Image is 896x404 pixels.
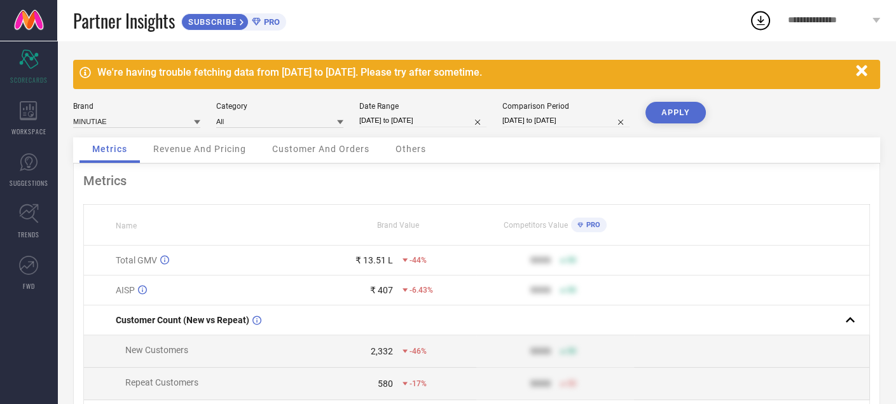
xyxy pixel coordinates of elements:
div: 9999 [530,255,551,265]
input: Select date range [359,114,486,127]
div: Metrics [83,173,870,188]
span: AISP [116,285,135,295]
div: Category [216,102,343,111]
span: Competitors Value [504,221,568,230]
span: WORKSPACE [11,127,46,136]
div: 9999 [530,285,551,295]
div: We're having trouble fetching data from [DATE] to [DATE]. Please try after sometime. [97,66,850,78]
span: 50 [567,379,576,388]
div: 9999 [530,346,551,356]
span: -44% [410,256,427,265]
span: -46% [410,347,427,356]
span: Customer Count (New vs Repeat) [116,315,249,325]
span: PRO [261,17,280,27]
span: New Customers [125,345,188,355]
span: Brand Value [377,221,419,230]
span: SUBSCRIBE [182,17,240,27]
div: Comparison Period [502,102,630,111]
span: SUGGESTIONS [10,178,48,188]
span: Repeat Customers [125,377,198,387]
div: ₹ 407 [370,285,393,295]
span: 50 [567,286,576,295]
span: Metrics [92,144,127,154]
div: Date Range [359,102,486,111]
span: Customer And Orders [272,144,369,154]
span: Total GMV [116,255,157,265]
input: Select comparison period [502,114,630,127]
span: -17% [410,379,427,388]
span: Others [396,144,426,154]
span: Name [116,221,137,230]
div: Brand [73,102,200,111]
span: PRO [583,221,600,229]
span: TRENDS [18,230,39,239]
div: Open download list [749,9,772,32]
div: 580 [378,379,393,389]
a: SUBSCRIBEPRO [181,10,286,31]
span: 50 [567,347,576,356]
span: -6.43% [410,286,433,295]
span: Partner Insights [73,8,175,34]
span: 50 [567,256,576,265]
div: ₹ 13.51 L [355,255,393,265]
div: 2,332 [371,346,393,356]
span: FWD [23,281,35,291]
button: APPLY [645,102,706,123]
div: 9999 [530,379,551,389]
span: SCORECARDS [10,75,48,85]
span: Revenue And Pricing [153,144,246,154]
